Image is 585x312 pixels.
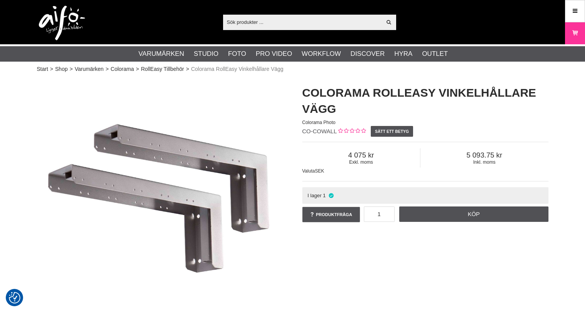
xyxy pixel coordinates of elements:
a: Sätt ett betyg [371,126,413,137]
span: > [105,65,108,73]
span: 1 [323,193,326,198]
a: Outlet [422,49,448,59]
i: I lager [328,193,334,198]
a: Varumärken [138,49,184,59]
span: 5 093.75 [420,151,548,159]
a: Hyra [394,49,412,59]
a: Shop [55,65,68,73]
a: RollEasy Tillbehör [141,65,184,73]
a: Workflow [302,49,341,59]
h1: Colorama RollEasy Vinkelhållare Vägg [302,85,548,117]
span: > [136,65,139,73]
a: Köp [399,206,548,222]
a: Studio [194,49,218,59]
span: > [70,65,73,73]
input: Sök produkter ... [223,16,382,28]
span: Valuta [302,168,315,174]
span: 4 075 [302,151,420,159]
span: CO-COWALL [302,128,337,134]
a: Pro Video [256,49,292,59]
span: I lager [307,193,322,198]
div: Kundbetyg: 0 [337,127,366,136]
a: Start [37,65,48,73]
span: Colorama Photo [302,120,336,125]
span: Inkl. moms [420,159,548,165]
img: logo.png [39,6,85,40]
a: Discover [350,49,385,59]
span: > [50,65,53,73]
a: Foto [228,49,246,59]
a: Produktfråga [302,207,360,222]
button: Samtyckesinställningar [9,291,20,305]
span: Colorama RollEasy Vinkelhållare Vägg [191,65,283,73]
span: > [186,65,189,73]
span: SEK [315,168,324,174]
span: Exkl. moms [302,159,420,165]
img: Revisit consent button [9,292,20,304]
a: Colorama [111,65,134,73]
a: Varumärken [75,65,103,73]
